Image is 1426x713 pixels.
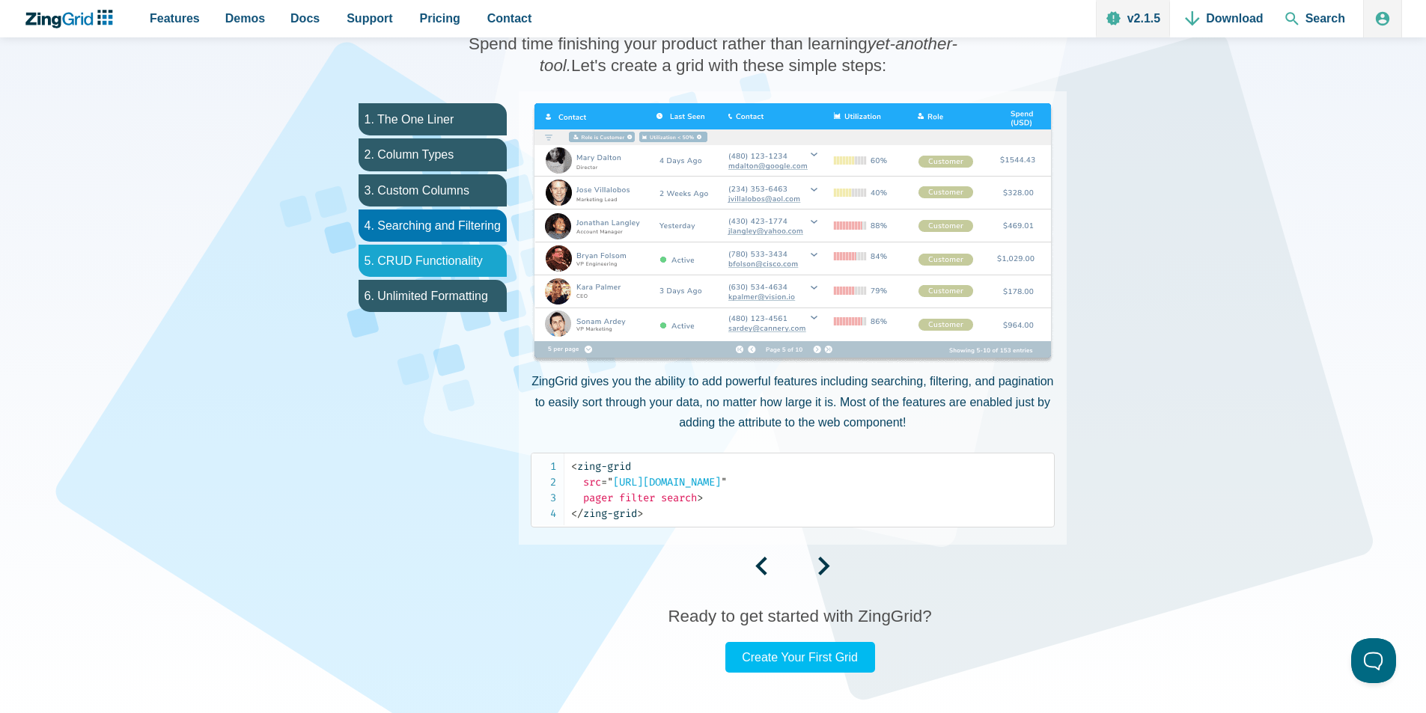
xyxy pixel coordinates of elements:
[359,103,507,135] li: 1. The One Liner
[583,476,601,489] span: src
[1351,638,1396,683] iframe: Toggle Customer Support
[601,476,607,489] span: =
[601,476,727,489] span: [URL][DOMAIN_NAME]
[359,245,507,277] li: 5. CRUD Functionality
[347,8,392,28] span: Support
[225,8,265,28] span: Demos
[359,209,507,242] li: 4. Searching and Filtering
[619,492,655,504] span: filter
[697,492,703,504] span: >
[583,492,613,504] span: pager
[721,476,727,489] span: "
[725,642,875,673] a: Create Your First Grid
[571,460,631,473] span: zing-grid
[571,507,583,520] span: </
[290,8,320,28] span: Docs
[668,605,931,627] h3: Ready to get started with ZingGrid?
[150,8,200,28] span: Features
[359,174,507,206] li: 3. Custom Columns
[420,8,460,28] span: Pricing
[359,280,507,312] li: 6. Unlimited Formatting
[24,10,121,28] a: ZingChart Logo. Click to return to the homepage
[531,371,1055,432] p: ZingGrid gives you the ability to add powerful features including searching, filtering, and pagin...
[571,507,637,520] span: zing-grid
[637,507,643,520] span: >
[607,476,613,489] span: "
[661,492,697,504] span: search
[359,138,507,171] li: 2. Column Types
[487,8,532,28] span: Contact
[451,33,975,76] h3: Spend time finishing your product rather than learning Let's create a grid with these simple steps:
[571,460,577,473] span: <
